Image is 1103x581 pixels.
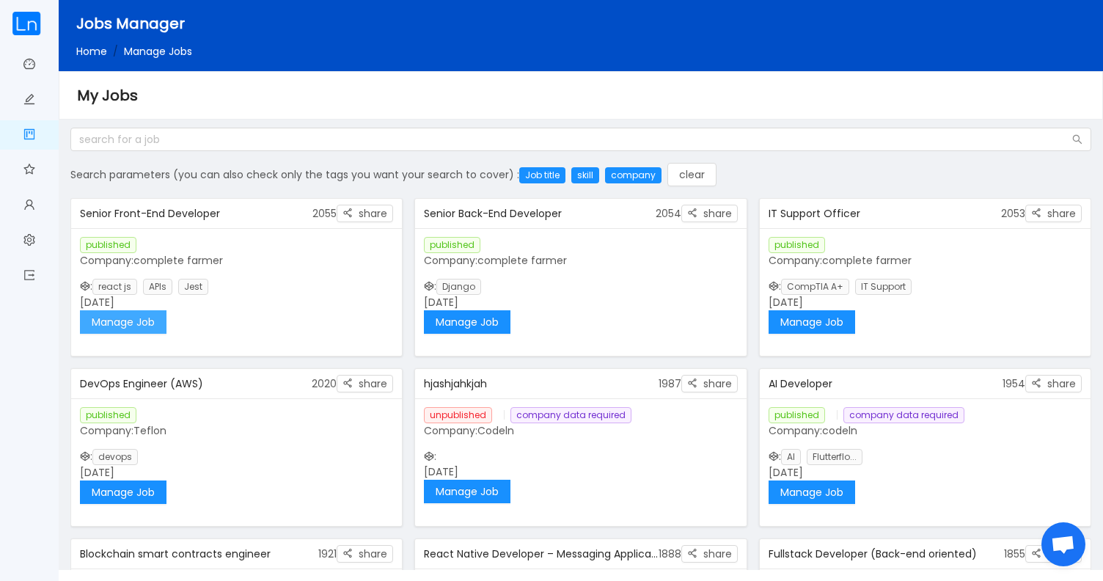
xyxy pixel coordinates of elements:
div: : [DATE] [760,398,1091,513]
span: 1987 [659,376,681,391]
button: icon: share-altshare [1025,375,1082,392]
span: published [769,407,825,423]
span: 1855 [1004,547,1025,561]
button: Manage Job [80,310,166,334]
a: Manage Job [424,315,510,329]
a: icon: project [23,120,35,151]
button: Manage Job [80,480,166,504]
a: Home [76,44,107,59]
div: Search parameters (you can also check only the tags you want your search to cover) : [70,163,1091,186]
span: My Jobs [77,85,138,106]
button: icon: share-altshare [337,205,393,222]
i: icon: codepen [80,281,90,291]
i: icon: codepen [80,451,90,461]
span: published [424,237,480,253]
span: complete farmer [133,253,223,268]
button: icon: share-altshare [681,375,738,392]
span: Django [436,279,481,295]
div: Blockchain smart contracts engineer [80,541,318,568]
span: codeln [822,423,857,438]
p: Company: [769,423,1082,439]
a: Manage Job [769,485,855,500]
div: : [DATE] [760,228,1091,343]
input: search for a job [70,128,1091,151]
button: icon: share-altshare [337,545,393,563]
span: AI [781,449,801,465]
span: IT Support [855,279,912,295]
div: Job title [519,167,565,183]
span: 1888 [659,547,681,561]
span: company data required [843,407,964,423]
a: Manage Job [424,484,510,499]
span: CompTIA A+ [781,279,849,295]
img: cropped.59e8b842.png [12,12,41,35]
span: react js [92,279,137,295]
a: icon: edit [23,85,35,116]
button: Manage Job [424,310,510,334]
span: APIs [143,279,172,295]
button: clear [667,163,717,186]
p: Company: [424,253,737,268]
span: 2054 [656,206,681,221]
span: published [80,407,136,423]
div: Fullstack Developer (Back-end oriented) [769,541,1004,568]
a: icon: dashboard [23,50,35,81]
button: icon: share-altshare [337,375,393,392]
span: Jobs Manager [76,13,185,34]
span: Codeln [477,423,514,438]
span: company data required [510,407,631,423]
button: icon: share-altshare [681,545,738,563]
div: hjashjahkjah [424,370,658,398]
button: Manage Job [769,480,855,504]
div: : [DATE] [415,398,746,512]
a: Manage Job [769,315,855,329]
button: Manage Job [769,310,855,334]
div: Senior Back-End Developer [424,200,655,227]
span: 1954 [1003,376,1025,391]
div: AI Developer [769,370,1003,398]
span: / [113,44,118,59]
div: Ouvrir le chat [1041,522,1085,566]
span: Jest [178,279,208,295]
button: Manage Job [424,480,510,503]
i: icon: codepen [424,451,434,461]
span: Manage Jobs [124,44,192,59]
p: Company: [80,423,393,439]
div: company [605,167,662,183]
button: icon: share-altshare [1025,205,1082,222]
a: Manage Job [80,485,166,500]
p: Company: [424,423,737,439]
div: React Native Developer – Messaging Application [424,541,658,568]
div: IT Support Officer [769,200,1001,227]
a: icon: star [23,156,35,186]
div: Senior Front-End Developer [80,200,312,227]
span: 1921 [318,547,337,561]
span: 2055 [312,206,337,221]
span: 2053 [1001,206,1025,221]
button: icon: share-altshare [1025,545,1082,563]
span: complete farmer [477,253,567,268]
span: 2020 [312,376,337,391]
span: Flutterflo... [807,449,862,465]
i: icon: codepen [424,281,434,291]
i: icon: codepen [769,281,779,291]
i: icon: codepen [769,451,779,461]
span: unpublished [424,407,492,423]
a: icon: setting [23,226,35,257]
p: Company: [80,253,393,268]
div: DevOps Engineer (AWS) [80,370,312,398]
a: Manage Job [80,315,166,329]
span: complete farmer [822,253,912,268]
p: Company: [769,253,1082,268]
span: Teflon [133,423,166,438]
i: icon: search [1072,134,1082,145]
div: : [DATE] [415,228,746,343]
div: : [DATE] [71,228,402,343]
span: published [80,237,136,253]
a: icon: user [23,191,35,222]
button: icon: share-altshare [681,205,738,222]
span: published [769,237,825,253]
div: skill [571,167,599,183]
span: devops [92,449,138,465]
div: : [DATE] [71,398,402,513]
